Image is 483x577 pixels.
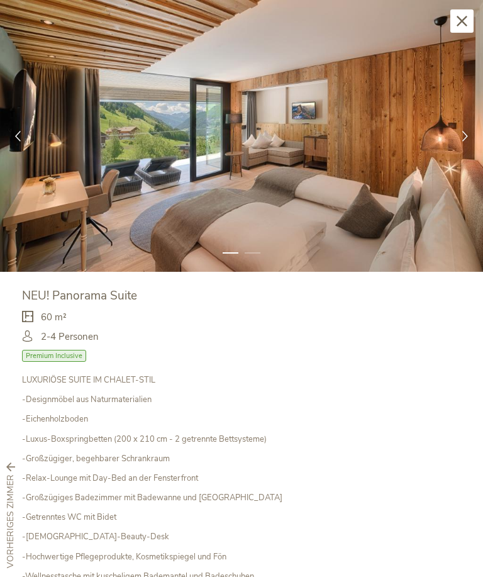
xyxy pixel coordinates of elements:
p: LUXURIÖSE SUITE IM CHALET-STIL [22,374,461,386]
p: -Designmöbel aus Naturmaterialien [22,394,461,405]
p: -Eichenholzboden [22,413,461,425]
span: 2-4 Personen [41,330,99,344]
p: -Großzügiger, begehbarer Schrankraum [22,453,461,464]
span: NEU! Panorama Suite [22,288,137,304]
span: 60 m² [41,311,67,324]
p: -Luxus-Boxspringbetten (200 x 210 cm - 2 getrennte Bettsysteme) [22,434,461,445]
span: Premium Inclusive [22,350,86,362]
